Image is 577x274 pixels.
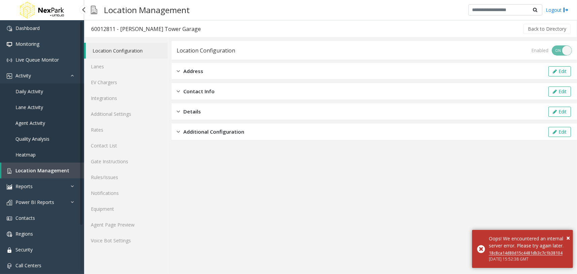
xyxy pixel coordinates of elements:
[546,6,569,13] a: Logout
[566,233,570,242] span: ×
[84,59,168,74] a: Lanes
[548,127,571,137] button: Edit
[15,199,54,205] span: Power BI Reports
[84,169,168,185] a: Rules/Issues
[177,67,180,75] img: closed
[183,108,201,115] span: Details
[15,120,45,126] span: Agent Activity
[15,167,69,174] span: Location Management
[84,153,168,169] a: Gate Instructions
[101,2,193,18] h3: Location Management
[7,26,12,31] img: 'icon'
[84,185,168,201] a: Notifications
[7,232,12,237] img: 'icon'
[15,104,43,110] span: Lane Activity
[7,247,12,253] img: 'icon'
[7,184,12,190] img: 'icon'
[84,90,168,106] a: Integrations
[15,262,41,269] span: Call Centers
[15,136,49,142] span: Quality Analysis
[183,88,215,95] span: Contact Info
[7,200,12,205] img: 'icon'
[15,231,33,237] span: Regions
[489,250,563,256] a: 18c8ca14d80d15c4481db3c7c1b38104
[15,88,43,95] span: Daily Activity
[7,58,12,63] img: 'icon'
[548,87,571,97] button: Edit
[7,168,12,174] img: 'icon'
[177,128,180,136] img: closed
[548,66,571,76] button: Edit
[91,25,201,33] div: 60012811 - [PERSON_NAME] Tower Garage
[7,42,12,47] img: 'icon'
[15,183,33,190] span: Reports
[177,88,180,95] img: closed
[7,216,12,221] img: 'icon'
[15,215,35,221] span: Contacts
[86,43,168,59] a: Location Configuration
[15,151,36,158] span: Heatmap
[489,235,568,249] div: Oops! We encountered an internal server error. Please try again later.
[489,256,568,262] div: [DATE] 15:52:38 GMT
[84,217,168,233] a: Agent Page Preview
[15,72,31,79] span: Activity
[15,41,39,47] span: Monitoring
[1,163,84,178] a: Location Management
[566,233,570,243] button: Close
[7,73,12,79] img: 'icon'
[183,67,203,75] span: Address
[183,128,244,136] span: Additional Configuration
[91,2,97,18] img: pageIcon
[7,263,12,269] img: 'icon'
[84,106,168,122] a: Additional Settings
[15,246,33,253] span: Security
[84,138,168,153] a: Contact List
[84,74,168,90] a: EV Chargers
[531,47,548,54] div: Enabled
[524,24,571,34] button: Back to Directory
[177,108,180,115] img: closed
[84,201,168,217] a: Equipment
[15,57,59,63] span: Live Queue Monitor
[15,25,40,31] span: Dashboard
[563,6,569,13] img: logout
[84,122,168,138] a: Rates
[177,46,235,55] div: Location Configuration
[548,107,571,117] button: Edit
[84,233,168,248] a: Voice Bot Settings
